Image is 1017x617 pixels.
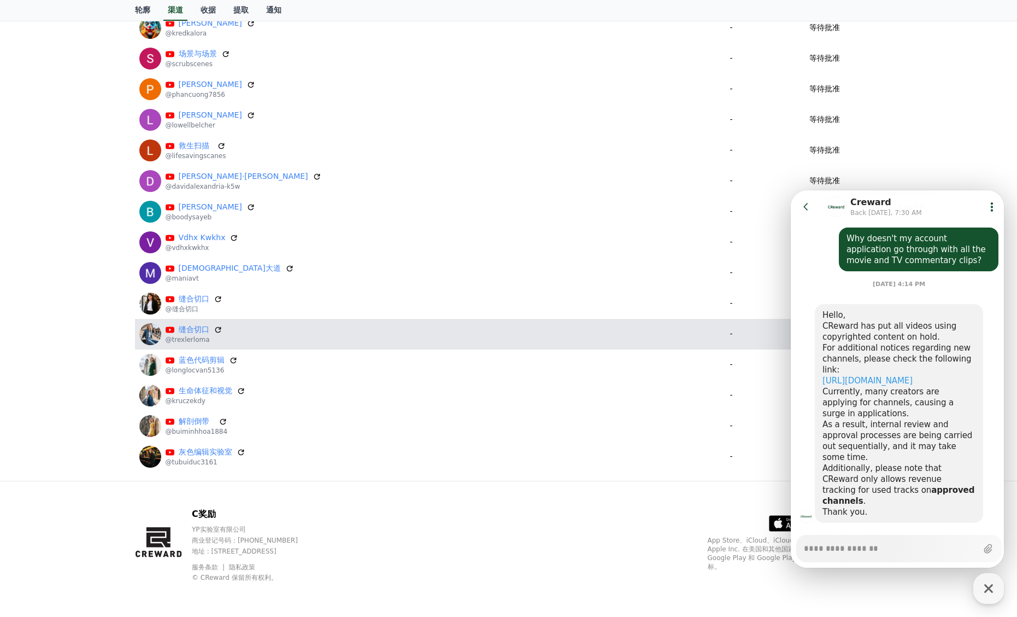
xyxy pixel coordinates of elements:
[179,386,232,395] font: 生命体征和视觉
[708,537,873,571] font: App Store、iCloud、iCloud Drive 和 iTunes Store 是 Apple Inc. 在美国和其他国家和地区注册的服务标志。Google Play 和 Google...
[179,447,232,456] font: 灰色编辑实验室
[192,526,246,533] font: YP实验室有限公司
[192,563,226,571] a: 服务条款
[166,336,210,344] font: @trexlerloma
[139,262,161,284] img: 玛尼大道
[730,268,732,277] font: -
[233,5,249,14] font: 提取
[139,323,161,345] img: 缝合切口
[166,458,217,466] font: @tubuiduc3161
[730,23,732,32] font: -
[179,172,308,181] font: [PERSON_NAME]·[PERSON_NAME]
[139,201,161,223] img: 布迪·萨耶布
[179,232,226,243] a: Vdhx Kwkhx
[179,109,242,121] a: [PERSON_NAME]
[730,299,732,307] font: -
[809,176,840,185] font: 等待批准
[179,324,209,335] a: 缝合切口
[179,49,217,58] font: 场景与场景
[179,80,242,89] font: [PERSON_NAME]
[179,325,209,334] font: 缝合切口
[139,231,161,253] img: Vdhx Kwkhx
[166,121,215,129] font: @lowellbelcher
[730,452,732,461] font: -
[229,563,255,571] a: 隐私政策
[192,548,277,555] font: 地址 : [STREET_ADDRESS]
[135,5,150,14] font: 轮廓
[730,207,732,216] font: -
[139,139,161,161] img: 救生扫描
[139,354,161,376] img: 蓝色代码剪辑
[730,145,732,154] font: -
[192,509,216,519] font: C奖励
[166,366,225,374] font: @longlocvan5136
[179,140,213,152] a: 救生扫描
[179,356,225,364] font: 蓝色代码剪辑
[730,54,732,62] font: -
[809,84,840,93] font: 等待批准
[179,171,308,182] a: [PERSON_NAME]·[PERSON_NAME]
[179,294,209,303] font: 缝合切口
[179,264,281,272] font: [DEMOGRAPHIC_DATA]大道
[166,275,199,282] font: @maniavt
[179,416,215,427] a: 解剖倒带
[201,5,216,14] font: 收据
[139,17,161,39] img: 克雷德卡·洛拉
[730,115,732,124] font: -
[192,563,218,571] font: 服务条款
[166,60,213,68] font: @scrubscenes
[179,110,242,119] font: [PERSON_NAME]
[166,30,207,37] font: @kredkalora
[166,305,198,313] font: @缝合切口
[166,428,228,435] font: @buiminhhoa1884
[166,91,226,98] font: @phancuong7856
[166,397,205,405] font: @kruczekdy
[166,213,212,221] font: @boodysayeb
[179,79,242,90] a: [PERSON_NAME]
[168,5,183,14] font: 渠道
[730,421,732,430] font: -
[179,446,232,458] a: 灰色编辑实验室
[192,574,278,581] font: © CReward 保留所有权利。
[809,23,840,32] font: 等待批准
[139,170,161,192] img: 大卫·亚历山大
[192,537,298,544] font: 商业登记号码：[PHONE_NUMBER]
[179,201,242,213] a: [PERSON_NAME]
[139,293,161,315] img: 缝合切口
[179,202,242,211] font: [PERSON_NAME]
[166,244,209,252] font: @vdhxkwkhx
[179,293,209,305] a: 缝合切口
[809,54,840,62] font: 等待批准
[139,446,161,468] img: 灰色编辑实验室
[809,145,840,154] font: 等待批准
[730,237,732,246] font: -
[179,354,225,366] a: 蓝色代码剪辑
[730,360,732,369] font: -
[809,115,840,124] font: 等待批准
[139,48,161,69] img: 场景与场景
[730,84,732,93] font: -
[730,329,732,338] font: -
[266,5,281,14] font: 通知
[166,183,240,190] font: @davidalexandria-k5w
[179,233,226,242] font: Vdhx Kwkhx
[179,417,209,426] font: 解剖倒带
[179,141,209,150] font: 救生扫描
[179,18,242,29] a: [PERSON_NAME]
[730,391,732,399] font: -
[166,152,226,160] font: @lifesavingscanes
[139,385,161,406] img: 生命体征和视觉
[139,78,161,100] img: 潘强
